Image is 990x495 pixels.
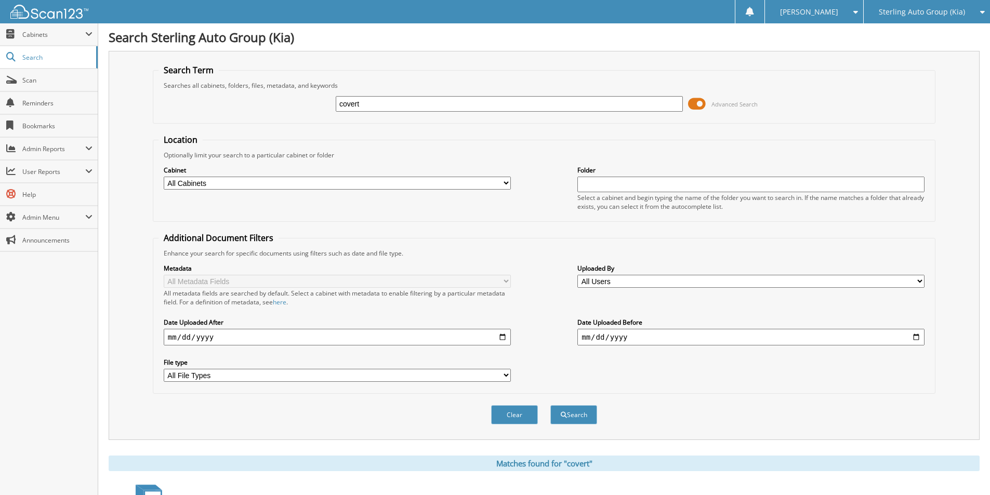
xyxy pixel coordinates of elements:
[22,167,85,176] span: User Reports
[164,289,511,306] div: All metadata fields are searched by default. Select a cabinet with metadata to enable filtering b...
[22,236,93,245] span: Announcements
[164,358,511,367] label: File type
[159,81,930,90] div: Searches all cabinets, folders, files, metadata, and keywords
[711,100,758,108] span: Advanced Search
[22,53,91,62] span: Search
[491,405,538,424] button: Clear
[159,134,203,145] legend: Location
[22,30,85,39] span: Cabinets
[879,9,965,15] span: Sterling Auto Group (Kia)
[550,405,597,424] button: Search
[109,29,980,46] h1: Search Sterling Auto Group (Kia)
[22,144,85,153] span: Admin Reports
[22,190,93,199] span: Help
[22,76,93,85] span: Scan
[22,99,93,108] span: Reminders
[164,166,511,175] label: Cabinet
[164,318,511,327] label: Date Uploaded After
[780,9,838,15] span: [PERSON_NAME]
[159,151,930,159] div: Optionally limit your search to a particular cabinet or folder
[577,318,925,327] label: Date Uploaded Before
[577,264,925,273] label: Uploaded By
[577,329,925,345] input: end
[159,232,279,244] legend: Additional Document Filters
[577,193,925,211] div: Select a cabinet and begin typing the name of the folder you want to search in. If the name match...
[22,213,85,222] span: Admin Menu
[22,122,93,130] span: Bookmarks
[577,166,925,175] label: Folder
[159,249,930,258] div: Enhance your search for specific documents using filters such as date and file type.
[164,329,511,345] input: start
[273,298,286,306] a: here
[159,64,219,76] legend: Search Term
[109,456,980,471] div: Matches found for "covert"
[164,264,511,273] label: Metadata
[10,5,88,19] img: scan123-logo-white.svg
